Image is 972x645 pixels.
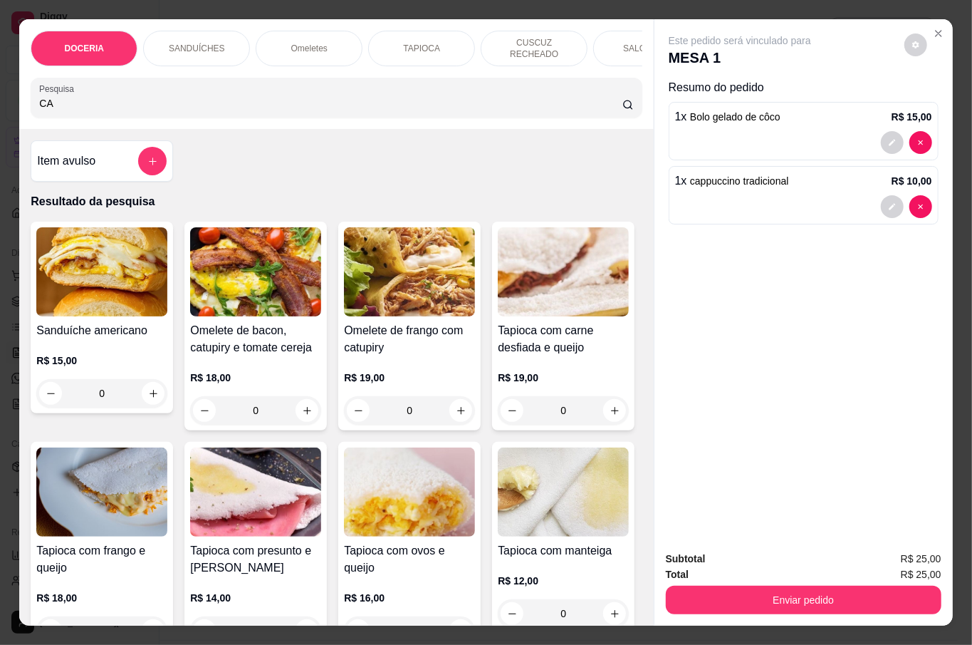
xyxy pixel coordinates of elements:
[344,591,475,605] p: R$ 16,00
[36,322,167,339] h4: Sanduíche americano
[37,153,95,170] h4: Item avulso
[39,382,62,405] button: decrease-product-quantity
[603,602,626,625] button: increase-product-quantity
[449,619,472,642] button: increase-product-quantity
[498,574,629,588] p: R$ 12,00
[498,227,629,316] img: product-image
[39,83,79,95] label: Pesquisa
[498,448,629,537] img: product-image
[190,591,321,605] p: R$ 14,00
[193,619,216,642] button: decrease-product-quantity
[909,195,932,218] button: decrease-product-quantity
[344,448,475,537] img: product-image
[675,108,780,125] p: 1 x
[669,48,811,68] p: MESA 1
[36,542,167,577] h4: Tapioca com frango e queijo
[36,354,167,368] p: R$ 15,00
[296,619,318,642] button: increase-product-quantity
[65,43,104,54] p: DOCERIA
[142,382,164,405] button: increase-product-quantity
[190,542,321,577] h4: Tapioca com presunto e [PERSON_NAME]
[493,37,575,60] p: CUSCUZ RECHEADO
[675,172,789,190] p: 1 x
[169,43,225,54] p: SANDUÍCHES
[690,111,780,123] span: Bolo gelado de côco
[36,448,167,537] img: product-image
[190,448,321,537] img: product-image
[892,110,932,124] p: R$ 15,00
[344,227,475,316] img: product-image
[138,147,167,175] button: add-separate-item
[344,322,475,356] h4: Omelete de frango com catupiry
[623,43,670,54] p: SALGADOS
[403,43,440,54] p: TAPIOCA
[190,322,321,356] h4: Omelete de bacon, catupiry e tomate cereja
[344,542,475,577] h4: Tapioca com ovos e queijo
[498,371,629,385] p: R$ 19,00
[39,96,622,110] input: Pesquisa
[498,542,629,559] h4: Tapioca com manteiga
[669,79,939,96] p: Resumo do pedido
[901,551,941,567] span: R$ 25,00
[36,227,167,316] img: product-image
[881,131,904,154] button: decrease-product-quantity
[666,586,941,614] button: Enviar pedido
[666,553,706,564] strong: Subtotal
[892,174,932,188] p: R$ 10,00
[901,567,941,582] span: R$ 25,00
[291,43,328,54] p: Omeletes
[190,371,321,385] p: R$ 18,00
[36,591,167,605] p: R$ 18,00
[344,371,475,385] p: R$ 19,00
[690,175,789,187] span: cappuccino tradicional
[881,195,904,218] button: decrease-product-quantity
[190,227,321,316] img: product-image
[909,131,932,154] button: decrease-product-quantity
[927,22,950,45] button: Close
[31,193,642,210] p: Resultado da pesquisa
[666,569,689,580] strong: Total
[498,322,629,356] h4: Tapioca com carne desfiada e queijo
[904,33,927,56] button: decrease-product-quantity
[669,33,811,48] p: Este pedido será vinculado para
[347,619,370,642] button: decrease-product-quantity
[501,602,523,625] button: decrease-product-quantity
